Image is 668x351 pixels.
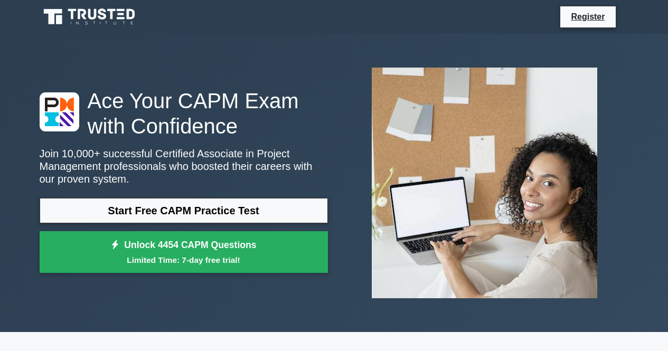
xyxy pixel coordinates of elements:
[40,88,328,139] h1: Ace Your CAPM Exam with Confidence
[40,231,328,273] a: Unlock 4454 CAPM QuestionsLimited Time: 7-day free trial!
[564,10,611,23] a: Register
[40,147,328,185] p: Join 10,000+ successful Certified Associate in Project Management professionals who boosted their...
[40,198,328,223] a: Start Free CAPM Practice Test
[53,254,315,266] small: Limited Time: 7-day free trial!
